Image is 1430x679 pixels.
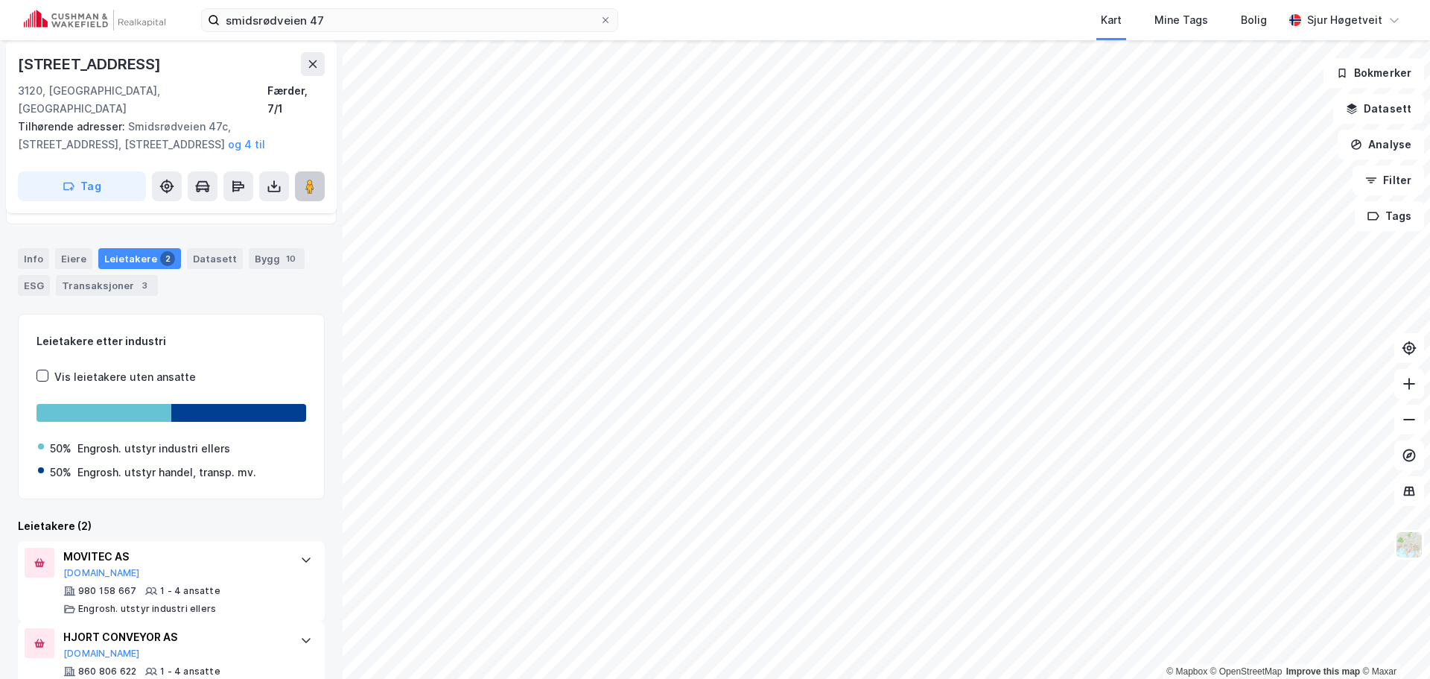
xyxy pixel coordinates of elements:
button: Analyse [1338,130,1424,160]
button: [DOMAIN_NAME] [63,648,140,660]
button: Datasett [1333,94,1424,124]
div: 2 [160,251,175,266]
div: Kontrollprogram for chat [1356,607,1430,679]
div: Info [18,248,49,269]
div: ESG [18,275,50,296]
button: Tags [1355,201,1424,231]
div: Færder, 7/1 [267,82,325,118]
div: 3120, [GEOGRAPHIC_DATA], [GEOGRAPHIC_DATA] [18,82,267,118]
div: Bygg [249,248,305,269]
iframe: Chat Widget [1356,607,1430,679]
div: Datasett [187,248,243,269]
div: 1 - 4 ansatte [160,585,220,597]
div: Sjur Høgetveit [1307,11,1382,29]
div: [STREET_ADDRESS] [18,52,164,76]
div: Engrosh. utstyr industri ellers [77,440,230,458]
div: 1 - 4 ansatte [160,666,220,678]
span: Tilhørende adresser: [18,120,128,133]
div: Engrosh. utstyr handel, transp. mv. [77,464,256,481]
input: Søk på adresse, matrikkel, gårdeiere, leietakere eller personer [220,9,600,31]
img: cushman-wakefield-realkapital-logo.202ea83816669bd177139c58696a8fa1.svg [24,10,165,31]
a: Improve this map [1286,666,1360,677]
div: Leietakere (2) [18,517,325,535]
div: MOVITEC AS [63,548,285,566]
div: 3 [137,278,152,293]
a: Mapbox [1166,666,1207,677]
div: Kart [1101,11,1122,29]
div: Eiere [55,248,92,269]
div: 50% [50,464,71,481]
div: Smidsrødveien 47c, [STREET_ADDRESS], [STREET_ADDRESS] [18,118,313,154]
div: 980 158 667 [78,585,136,597]
div: Vis leietakere uten ansatte [54,368,196,386]
button: Bokmerker [1323,58,1424,88]
button: Filter [1353,165,1424,195]
div: 10 [283,251,299,266]
img: Z [1395,531,1423,559]
div: Bolig [1241,11,1267,29]
div: HJORT CONVEYOR AS [63,628,285,646]
div: Leietakere [98,248,181,269]
div: Engrosh. utstyr industri ellers [78,603,216,615]
button: Tag [18,171,146,201]
div: Transaksjoner [56,275,158,296]
div: 50% [50,440,71,458]
button: [DOMAIN_NAME] [63,567,140,579]
div: 860 806 622 [78,666,136,678]
div: Leietakere etter industri [36,332,306,350]
div: Mine Tags [1154,11,1208,29]
a: OpenStreetMap [1210,666,1283,677]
